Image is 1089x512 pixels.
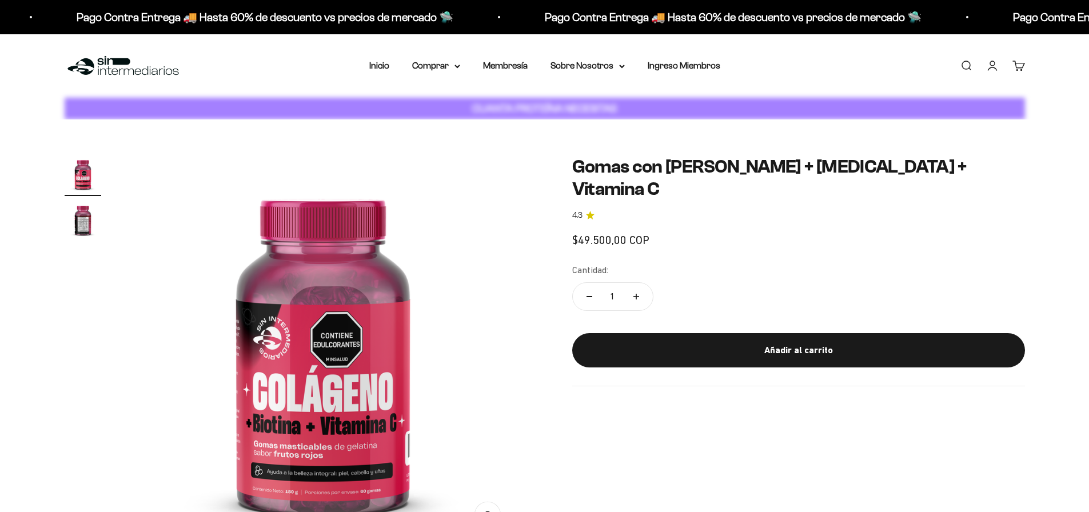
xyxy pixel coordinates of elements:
h1: Gomas con [PERSON_NAME] + [MEDICAL_DATA] + Vitamina C [572,156,1025,200]
button: Ir al artículo 1 [65,156,101,196]
a: 4.34.3 de 5.0 estrellas [572,209,1025,222]
summary: Comprar [412,58,460,73]
span: 4.3 [572,209,583,222]
p: Pago Contra Entrega 🚚 Hasta 60% de descuento vs precios de mercado 🛸 [74,8,451,26]
img: Gomas con Colageno + Biotina + Vitamina C [65,202,101,238]
button: Ir al artículo 2 [65,202,101,242]
img: Gomas con Colageno + Biotina + Vitamina C [65,156,101,193]
label: Cantidad: [572,263,608,278]
a: Inicio [369,61,389,70]
sale-price: $49.500,00 COP [572,231,649,249]
button: Reducir cantidad [573,283,606,310]
div: Añadir al carrito [595,343,1002,358]
summary: Sobre Nosotros [551,58,625,73]
strong: CUANTA PROTEÍNA NECESITAS [472,102,617,114]
button: Añadir al carrito [572,333,1025,367]
a: Membresía [483,61,528,70]
button: Aumentar cantidad [620,283,653,310]
p: Pago Contra Entrega 🚚 Hasta 60% de descuento vs precios de mercado 🛸 [542,8,919,26]
a: Ingreso Miembros [648,61,720,70]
